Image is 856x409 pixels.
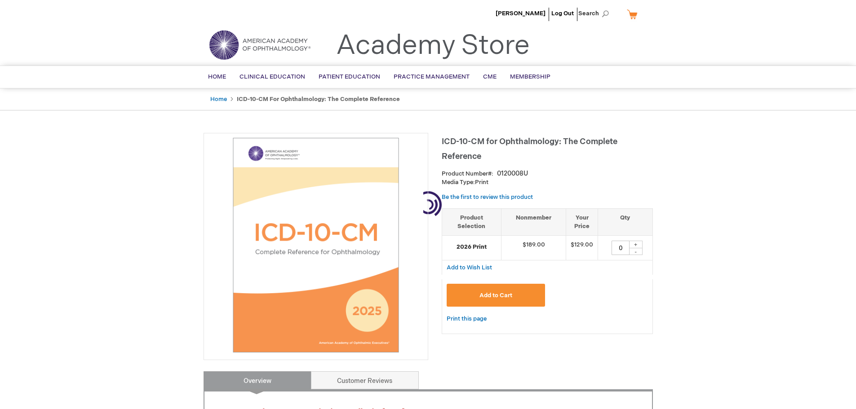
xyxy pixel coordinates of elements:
strong: ICD-10-CM for Ophthalmology: The Complete Reference [237,96,400,103]
td: $189.00 [501,236,566,260]
th: Your Price [566,208,598,235]
th: Nonmember [501,208,566,235]
span: Membership [510,73,550,80]
td: $129.00 [566,236,598,260]
a: Academy Store [336,30,530,62]
span: Add to Cart [479,292,512,299]
th: Qty [598,208,652,235]
div: + [629,241,643,248]
a: Add to Wish List [447,264,492,271]
a: Home [210,96,227,103]
a: Customer Reviews [311,371,419,389]
a: Be the first to review this product [442,194,533,201]
a: [PERSON_NAME] [496,10,546,17]
div: 0120008U [497,169,528,178]
span: ICD-10-CM for Ophthalmology: The Complete Reference [442,137,617,161]
strong: 2026 Print [447,243,497,251]
strong: Media Type: [442,179,475,186]
span: Home [208,73,226,80]
a: Print this page [447,313,487,325]
a: Overview [204,371,311,389]
button: Add to Cart [447,284,546,307]
span: Patient Education [319,73,380,80]
a: Log Out [551,10,574,17]
p: Print [442,178,653,187]
span: CME [483,73,497,80]
th: Product Selection [442,208,501,235]
img: ICD-10-CM for Ophthalmology: The Complete Reference [208,138,423,352]
input: Qty [612,241,630,255]
span: Search [578,4,612,22]
div: - [629,248,643,255]
span: Clinical Education [240,73,305,80]
span: Practice Management [394,73,470,80]
strong: Product Number [442,170,493,177]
